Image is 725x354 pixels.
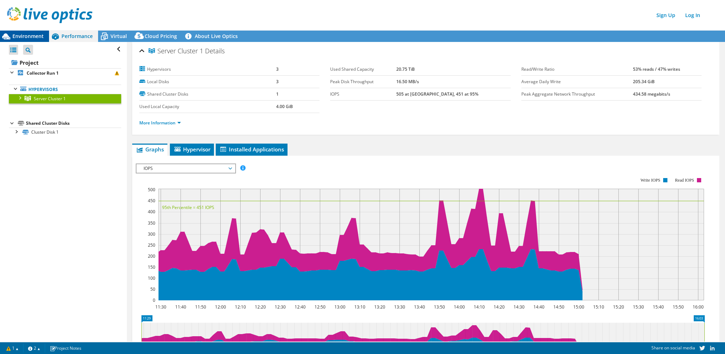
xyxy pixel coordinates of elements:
[514,304,525,310] text: 14:30
[215,304,226,310] text: 12:00
[139,78,276,85] label: Local Disks
[494,304,505,310] text: 14:20
[9,85,121,94] a: Hypervisors
[255,304,266,310] text: 12:20
[682,10,704,20] a: Log In
[276,103,293,109] b: 4.00 GiB
[640,178,660,183] text: Write IOPS
[9,94,121,103] a: Server Cluster 1
[593,304,604,310] text: 15:10
[330,91,396,98] label: IOPS
[396,79,419,85] b: 16.50 MB/s
[521,78,633,85] label: Average Daily Write
[276,79,279,85] b: 3
[275,304,286,310] text: 12:30
[148,253,155,259] text: 200
[613,304,624,310] text: 15:20
[148,220,155,226] text: 350
[140,164,231,173] span: IOPS
[633,79,655,85] b: 205.34 GiB
[653,304,664,310] text: 15:40
[139,103,276,110] label: Used Local Capacity
[553,304,564,310] text: 14:50
[651,345,695,351] span: Share on social media
[521,91,633,98] label: Peak Aggregate Network Throughput
[396,91,478,97] b: 505 at [GEOGRAPHIC_DATA], 451 at 95%
[374,304,385,310] text: 13:20
[276,91,279,97] b: 1
[454,304,465,310] text: 14:00
[27,70,59,76] b: Collector Run 1
[235,304,246,310] text: 12:10
[330,78,396,85] label: Peak Disk Throughput
[653,10,679,20] a: Sign Up
[9,57,121,68] a: Project
[61,33,93,39] span: Performance
[334,304,345,310] text: 13:00
[148,275,155,281] text: 100
[396,66,415,72] b: 20.75 TiB
[276,66,279,72] b: 3
[414,304,425,310] text: 13:40
[12,33,44,39] span: Environment
[9,128,121,137] a: Cluster Disk 1
[26,119,121,128] div: Shared Cluster Disks
[175,304,186,310] text: 11:40
[149,48,203,55] span: Server Cluster 1
[145,33,177,39] span: Cloud Pricing
[633,91,670,97] b: 434.58 megabits/s
[195,304,206,310] text: 11:50
[173,146,210,153] span: Hypervisor
[23,344,45,353] a: 2
[533,304,544,310] text: 14:40
[139,91,276,98] label: Shared Cluster Disks
[1,344,23,353] a: 1
[521,66,633,73] label: Read/Write Ratio
[434,304,445,310] text: 13:50
[136,146,164,153] span: Graphs
[9,68,121,77] a: Collector Run 1
[148,242,155,248] text: 250
[148,209,155,215] text: 400
[633,66,680,72] b: 53% reads / 47% writes
[148,198,155,204] text: 450
[573,304,584,310] text: 15:00
[693,304,704,310] text: 16:00
[394,304,405,310] text: 13:30
[34,96,66,102] span: Server Cluster 1
[7,7,92,23] img: live_optics_svg.svg
[182,31,243,42] a: About Live Optics
[162,204,214,210] text: 95th Percentile = 451 IOPS
[633,304,644,310] text: 15:30
[148,187,155,193] text: 500
[45,344,86,353] a: Project Notes
[148,264,155,270] text: 150
[139,66,276,73] label: Hypervisors
[111,33,127,39] span: Virtual
[139,120,181,126] a: More Information
[148,231,155,237] text: 300
[474,304,485,310] text: 14:10
[219,146,284,153] span: Installed Applications
[675,178,694,183] text: Read IOPS
[295,304,306,310] text: 12:40
[330,66,396,73] label: Used Shared Capacity
[155,304,166,310] text: 11:30
[315,304,326,310] text: 12:50
[150,286,155,292] text: 50
[673,304,684,310] text: 15:50
[153,297,155,303] text: 0
[354,304,365,310] text: 13:10
[205,47,225,55] span: Details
